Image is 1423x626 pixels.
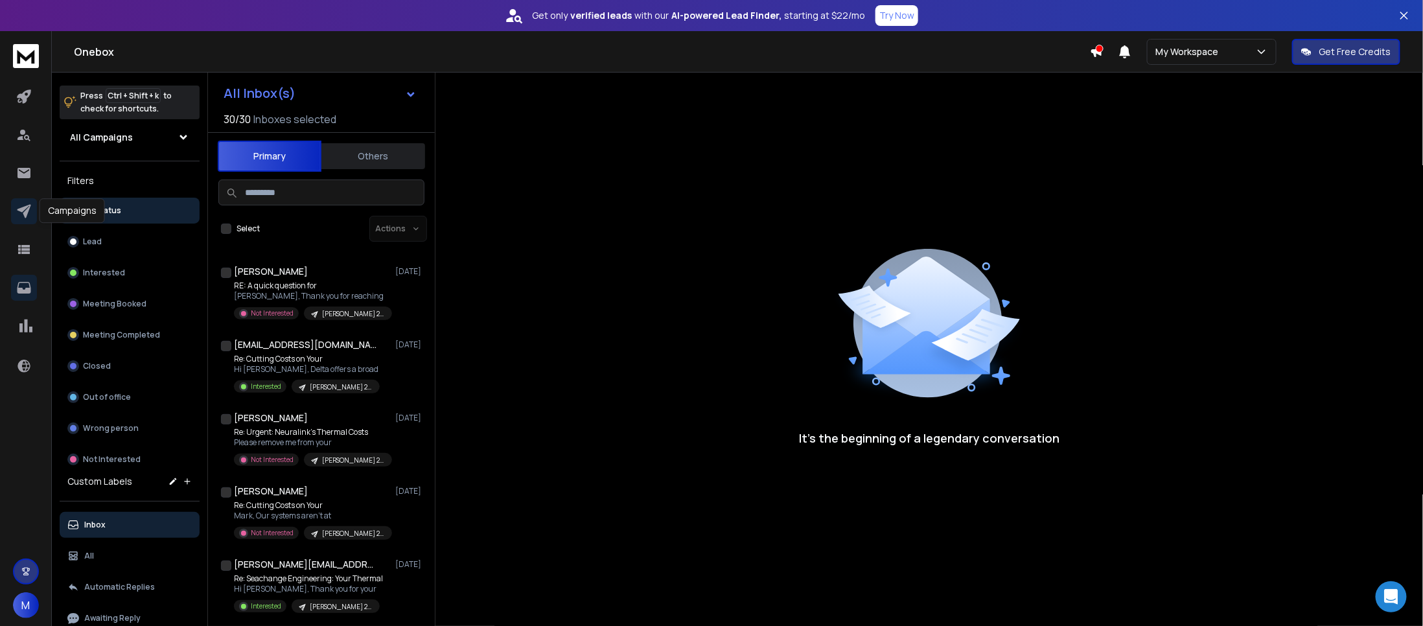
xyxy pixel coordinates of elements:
p: [PERSON_NAME] 2K Campaign [310,602,372,612]
p: Interested [251,601,281,611]
p: Try Now [879,9,914,22]
p: Interested [251,382,281,391]
label: Select [237,224,260,234]
p: [DATE] [395,413,424,423]
strong: AI-powered Lead Finder, [671,9,781,22]
button: Out of office [60,384,200,410]
p: [DATE] [395,559,424,570]
span: 30 / 30 [224,111,251,127]
button: Wrong person [60,415,200,441]
p: Hi [PERSON_NAME], Delta offers a broad [234,364,380,375]
p: All [84,551,94,561]
button: Inbox [60,512,200,538]
p: It’s the beginning of a legendary conversation [799,429,1059,447]
h1: [EMAIL_ADDRESS][DOMAIN_NAME] [234,338,376,351]
h3: Custom Labels [67,475,132,488]
p: My Workspace [1155,45,1223,58]
button: All Inbox(s) [213,80,427,106]
button: Not Interested [60,446,200,472]
p: Not Interested [251,528,294,538]
img: logo [13,44,39,68]
h1: Onebox [74,44,1090,60]
p: Please remove me from your [234,437,389,448]
h3: Filters [60,172,200,190]
h1: All Campaigns [70,131,133,144]
p: Get Free Credits [1319,45,1391,58]
h1: [PERSON_NAME] [234,412,308,424]
button: Meeting Booked [60,291,200,317]
p: Automatic Replies [84,582,155,592]
p: Out of office [83,392,131,402]
button: All [60,543,200,569]
button: M [13,592,39,618]
p: Hi [PERSON_NAME], Thank you for your [234,584,383,594]
p: [PERSON_NAME] 2K Campaign [322,309,384,319]
button: Meeting Completed [60,322,200,348]
p: Re: Cutting Costs on Your [234,500,389,511]
p: Lead [83,237,102,247]
p: [PERSON_NAME] 2K Campaign [322,456,384,465]
h1: [PERSON_NAME] [234,265,308,278]
button: Lead [60,229,200,255]
p: Press to check for shortcuts. [80,89,172,115]
p: Re: Seachange Engineering: Your Thermal [234,574,383,584]
h1: [PERSON_NAME] [234,485,308,498]
p: Meeting Completed [83,330,160,340]
p: RE: A quick question for [234,281,389,291]
p: Not Interested [251,455,294,465]
div: Open Intercom Messenger [1376,581,1407,612]
button: Get Free Credits [1292,39,1400,65]
h3: Inboxes selected [253,111,336,127]
p: [PERSON_NAME] 2K Campaign [310,382,372,392]
p: [DATE] [395,486,424,496]
h1: [PERSON_NAME][EMAIL_ADDRESS][DOMAIN_NAME] [234,558,376,571]
div: Campaigns [40,198,105,223]
p: Meeting Booked [83,299,146,309]
p: Wrong person [83,423,139,434]
button: Others [321,142,425,170]
strong: verified leads [570,9,632,22]
p: Inbox [84,520,106,530]
span: Ctrl + Shift + k [106,88,161,103]
p: [DATE] [395,266,424,277]
button: All Campaigns [60,124,200,150]
button: Try Now [875,5,918,26]
button: Primary [218,141,321,172]
p: Not Interested [251,308,294,318]
p: Not Interested [83,454,141,465]
p: [PERSON_NAME] 2K Campaign [322,529,384,539]
button: Closed [60,353,200,379]
h1: All Inbox(s) [224,87,295,100]
p: Interested [83,268,125,278]
p: Mark, Our systems aren't at [234,511,389,521]
p: Re: Cutting Costs on Your [234,354,380,364]
p: Re: Urgent: Neuralink's Thermal Costs [234,427,389,437]
p: [DATE] [395,340,424,350]
button: All Status [60,198,200,224]
button: Automatic Replies [60,574,200,600]
p: Awaiting Reply [84,613,141,623]
p: Get only with our starting at $22/mo [532,9,865,22]
p: [PERSON_NAME], Thank you for reaching [234,291,389,301]
p: Closed [83,361,111,371]
button: Interested [60,260,200,286]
